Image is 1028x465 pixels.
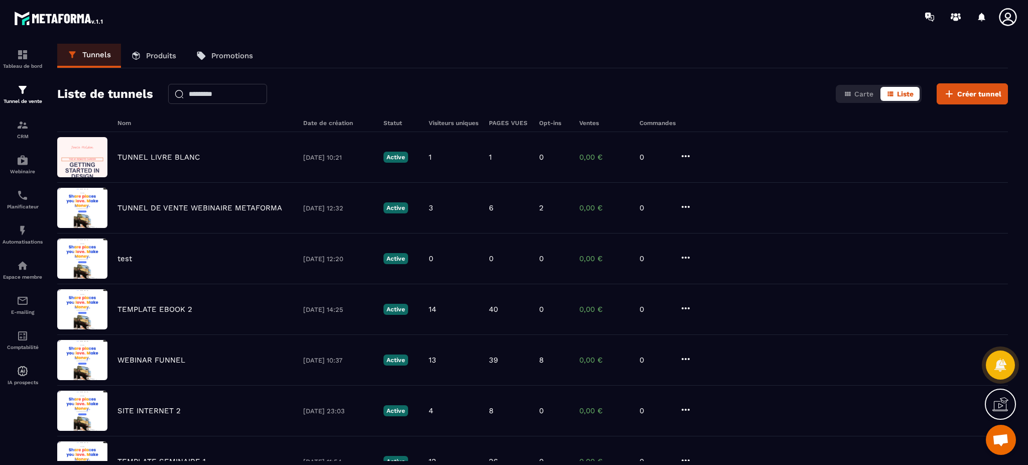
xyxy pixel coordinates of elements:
[57,391,107,431] img: image
[489,406,493,415] p: 8
[383,152,408,163] p: Active
[3,111,43,147] a: formationformationCRM
[3,309,43,315] p: E-mailing
[539,153,544,162] p: 0
[117,305,192,314] p: TEMPLATE EBOOK 2
[3,76,43,111] a: formationformationTunnel de vente
[3,182,43,217] a: schedulerschedulerPlanificateur
[429,305,436,314] p: 14
[117,203,282,212] p: TUNNEL DE VENTE WEBINAIRE METAFORMA
[539,254,544,263] p: 0
[3,344,43,350] p: Comptabilité
[639,406,670,415] p: 0
[3,98,43,104] p: Tunnel de vente
[117,254,132,263] p: test
[639,356,670,365] p: 0
[17,224,29,237] img: automations
[639,153,670,162] p: 0
[14,9,104,27] img: logo
[303,204,373,212] p: [DATE] 12:32
[186,44,263,68] a: Promotions
[3,134,43,139] p: CRM
[539,120,569,127] h6: Opt-ins
[57,84,153,104] h2: Liste de tunnels
[82,50,111,59] p: Tunnels
[639,203,670,212] p: 0
[539,203,544,212] p: 2
[17,295,29,307] img: email
[579,153,629,162] p: 0,00 €
[17,49,29,61] img: formation
[3,322,43,358] a: accountantaccountantComptabilité
[117,120,293,127] h6: Nom
[121,44,186,68] a: Produits
[211,51,253,60] p: Promotions
[579,254,629,263] p: 0,00 €
[489,203,493,212] p: 6
[17,365,29,377] img: automations
[117,356,185,365] p: WEBINAR FUNNEL
[17,189,29,201] img: scheduler
[383,202,408,213] p: Active
[854,90,873,98] span: Carte
[429,254,433,263] p: 0
[3,239,43,245] p: Automatisations
[579,305,629,314] p: 0,00 €
[579,120,629,127] h6: Ventes
[3,63,43,69] p: Tableau de bord
[57,340,107,380] img: image
[3,204,43,209] p: Planificateur
[17,84,29,96] img: formation
[579,203,629,212] p: 0,00 €
[146,51,176,60] p: Produits
[57,289,107,329] img: image
[17,260,29,272] img: automations
[303,306,373,313] p: [DATE] 14:25
[3,274,43,280] p: Espace membre
[57,44,121,68] a: Tunnels
[579,406,629,415] p: 0,00 €
[383,253,408,264] p: Active
[303,154,373,161] p: [DATE] 10:21
[303,407,373,415] p: [DATE] 23:03
[639,305,670,314] p: 0
[17,154,29,166] img: automations
[489,254,493,263] p: 0
[639,254,670,263] p: 0
[3,287,43,322] a: emailemailE-mailing
[17,119,29,131] img: formation
[383,304,408,315] p: Active
[489,305,498,314] p: 40
[57,137,107,177] img: image
[429,203,433,212] p: 3
[489,120,529,127] h6: PAGES VUES
[429,356,436,365] p: 13
[937,83,1008,104] button: Créer tunnel
[3,380,43,385] p: IA prospects
[303,255,373,263] p: [DATE] 12:20
[303,357,373,364] p: [DATE] 10:37
[897,90,914,98] span: Liste
[838,87,879,101] button: Carte
[3,169,43,174] p: Webinaire
[383,355,408,366] p: Active
[429,406,433,415] p: 4
[579,356,629,365] p: 0,00 €
[986,425,1016,455] a: Ouvrir le chat
[539,305,544,314] p: 0
[303,120,373,127] h6: Date de création
[429,120,479,127] h6: Visiteurs uniques
[880,87,920,101] button: Liste
[383,405,408,416] p: Active
[117,406,181,415] p: SITE INTERNET 2
[3,217,43,252] a: automationsautomationsAutomatisations
[17,330,29,342] img: accountant
[639,120,676,127] h6: Commandes
[957,89,1001,99] span: Créer tunnel
[3,252,43,287] a: automationsautomationsEspace membre
[489,153,492,162] p: 1
[3,41,43,76] a: formationformationTableau de bord
[117,153,200,162] p: TUNNEL LIVRE BLANC
[489,356,498,365] p: 39
[57,188,107,228] img: image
